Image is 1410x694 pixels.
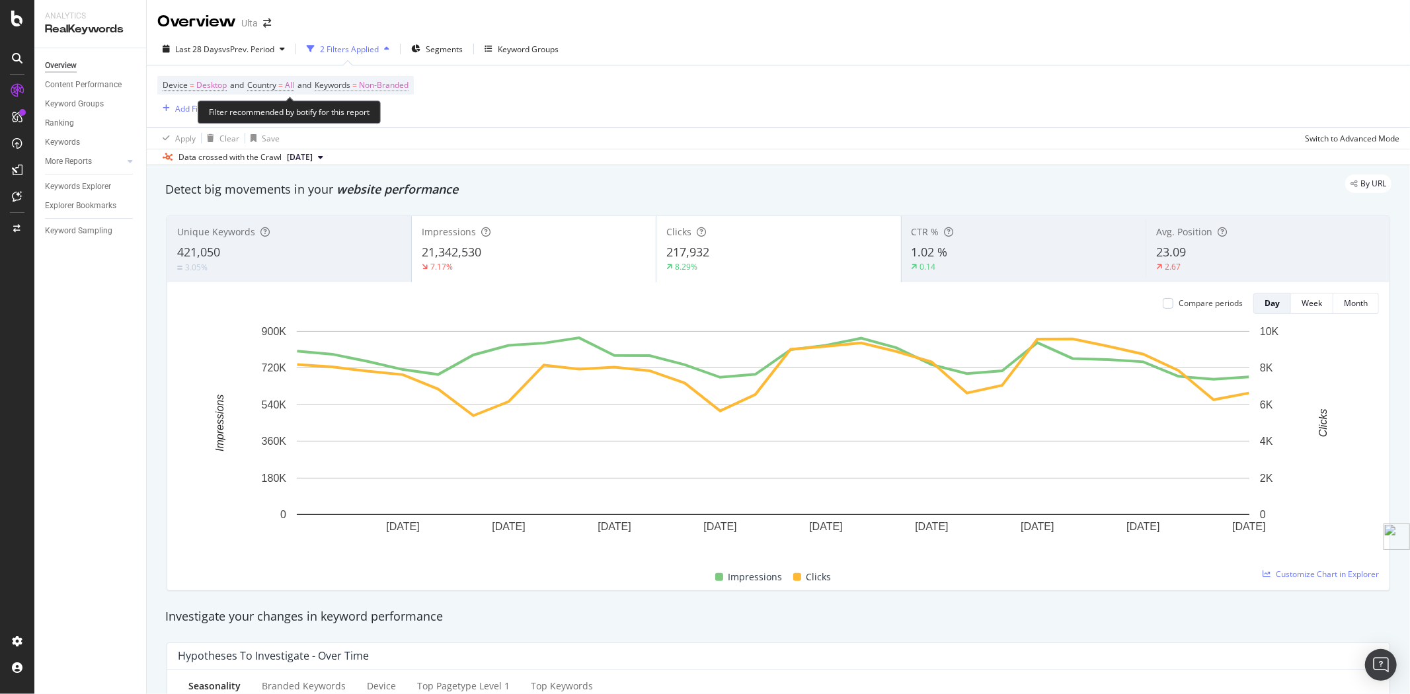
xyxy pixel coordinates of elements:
span: Avg. Position [1156,225,1212,238]
div: Keyword Sampling [45,224,112,238]
span: Clicks [666,225,691,238]
button: Segments [406,38,468,59]
text: Impressions [214,395,225,451]
div: Keywords Explorer [45,180,111,194]
button: Month [1333,293,1379,314]
span: Last 28 Days [175,44,222,55]
a: Keywords [45,135,137,149]
div: Open Intercom Messenger [1365,649,1397,681]
div: Overview [45,59,77,73]
a: More Reports [45,155,124,169]
text: 180K [262,473,287,484]
span: Unique Keywords [177,225,255,238]
div: Week [1302,297,1322,309]
text: 2K [1260,473,1273,484]
text: [DATE] [1232,521,1265,533]
button: Last 28 DaysvsPrev. Period [157,38,290,59]
div: Device [367,679,396,693]
div: Seasonality [188,679,241,693]
text: [DATE] [703,521,736,533]
span: CTR % [912,225,939,238]
button: Add Filter [157,100,210,116]
div: 8.29% [675,261,697,272]
div: Compare periods [1179,297,1243,309]
div: Apply [175,133,196,144]
span: 217,932 [666,244,709,260]
div: 0.14 [920,261,936,272]
text: 10K [1260,326,1279,337]
button: Apply [157,128,196,149]
span: 21,342,530 [422,244,481,260]
div: 2 Filters Applied [320,44,379,55]
div: RealKeywords [45,22,136,37]
span: Country [247,79,276,91]
div: Data crossed with the Crawl [178,151,282,163]
text: 0 [280,509,286,520]
div: Keyword Groups [45,97,104,111]
span: Segments [426,44,463,55]
text: 4K [1260,436,1273,447]
div: Explorer Bookmarks [45,199,116,213]
span: All [285,76,294,95]
div: Save [262,133,280,144]
text: 6K [1260,399,1273,410]
div: Filter recommended by botify for this report [198,100,381,124]
img: side-widget.svg [1384,523,1410,550]
button: Day [1253,293,1291,314]
div: Add Filter [175,103,210,114]
div: Content Performance [45,78,122,92]
span: Desktop [196,76,227,95]
span: Keywords [315,79,350,91]
div: Hypotheses to Investigate - Over Time [178,649,369,662]
span: Impressions [728,569,783,585]
text: 540K [262,399,287,410]
text: 900K [262,326,287,337]
button: Week [1291,293,1333,314]
text: [DATE] [1021,521,1054,533]
a: Ranking [45,116,137,130]
div: Analytics [45,11,136,22]
text: [DATE] [386,521,419,533]
text: [DATE] [1126,521,1159,533]
text: 720K [262,362,287,373]
div: 2.67 [1165,261,1181,272]
div: legacy label [1345,174,1391,193]
div: Switch to Advanced Mode [1305,133,1399,144]
button: Switch to Advanced Mode [1300,128,1399,149]
div: Top pagetype Level 1 [417,679,510,693]
span: 1.02 % [912,244,948,260]
div: Day [1265,297,1280,309]
img: Equal [177,266,182,270]
div: Ranking [45,116,74,130]
span: By URL [1360,180,1386,188]
a: Overview [45,59,137,73]
span: = [278,79,283,91]
div: 3.05% [185,262,208,273]
a: Explorer Bookmarks [45,199,137,213]
a: Keyword Groups [45,97,137,111]
text: [DATE] [598,521,631,533]
span: and [297,79,311,91]
button: Keyword Groups [479,38,564,59]
div: arrow-right-arrow-left [263,19,271,28]
a: Keywords Explorer [45,180,137,194]
text: [DATE] [915,521,948,533]
text: 360K [262,436,287,447]
div: 7.17% [430,261,453,272]
div: Investigate your changes in keyword performance [165,608,1391,625]
span: Impressions [422,225,476,238]
text: 0 [1260,509,1266,520]
a: Content Performance [45,78,137,92]
span: Device [163,79,188,91]
svg: A chart. [178,325,1368,554]
span: 2025 Aug. 6th [287,151,313,163]
button: Clear [202,128,239,149]
span: and [230,79,244,91]
span: Clicks [806,569,832,585]
div: Month [1344,297,1368,309]
button: Save [245,128,280,149]
span: 421,050 [177,244,220,260]
text: Clicks [1318,409,1329,438]
a: Keyword Sampling [45,224,137,238]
